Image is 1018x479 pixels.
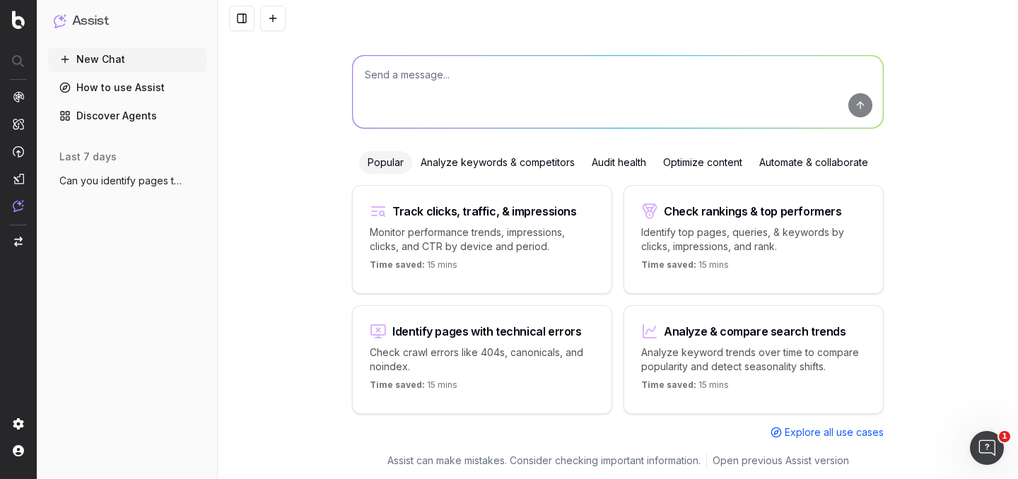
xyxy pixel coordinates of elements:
img: Switch project [14,237,23,247]
span: Time saved: [370,259,425,270]
img: Analytics [13,91,24,102]
iframe: Intercom live chat [970,431,1004,465]
span: 1 [999,431,1010,442]
div: Track clicks, traffic, & impressions [392,206,577,217]
span: Time saved: [641,379,696,390]
p: 15 mins [370,379,457,396]
div: Analyze & compare search trends [664,326,846,337]
a: Discover Agents [48,105,206,127]
p: Assist can make mistakes. Consider checking important information. [387,454,701,468]
span: Time saved: [370,379,425,390]
p: Analyze keyword trends over time to compare popularity and detect seasonality shifts. [641,345,866,374]
a: How to use Assist [48,76,206,99]
div: Automate & collaborate [751,151,877,174]
img: Setting [13,418,24,430]
span: last 7 days [59,150,117,164]
span: Can you identify pages that are performi [59,174,184,188]
span: Explore all use cases [785,425,884,439]
img: My account [13,445,24,456]
button: Can you identify pages that are performi [48,170,206,192]
div: Optimize content [655,151,751,174]
button: Assist [54,11,201,31]
p: Monitor performance trends, impressions, clicks, and CTR by device and period. [370,225,595,254]
span: Time saved: [641,259,696,270]
img: Assist [13,200,24,212]
img: Studio [13,173,24,184]
div: Check rankings & top performers [664,206,842,217]
div: Popular [359,151,412,174]
p: 15 mins [641,379,729,396]
img: Botify logo [12,11,25,29]
div: Analyze keywords & competitors [412,151,583,174]
p: 15 mins [641,259,729,276]
img: Activation [13,146,24,158]
div: Identify pages with technical errors [392,326,582,337]
p: Check crawl errors like 404s, canonicals, and noindex. [370,345,595,374]
a: Explore all use cases [771,425,884,439]
a: Open previous Assist version [713,454,849,468]
p: 15 mins [370,259,457,276]
div: Audit health [583,151,655,174]
img: Intelligence [13,118,24,130]
p: Identify top pages, queries, & keywords by clicks, impressions, and rank. [641,225,866,254]
button: New Chat [48,48,206,71]
h1: Assist [72,11,109,31]
img: Assist [54,14,66,28]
